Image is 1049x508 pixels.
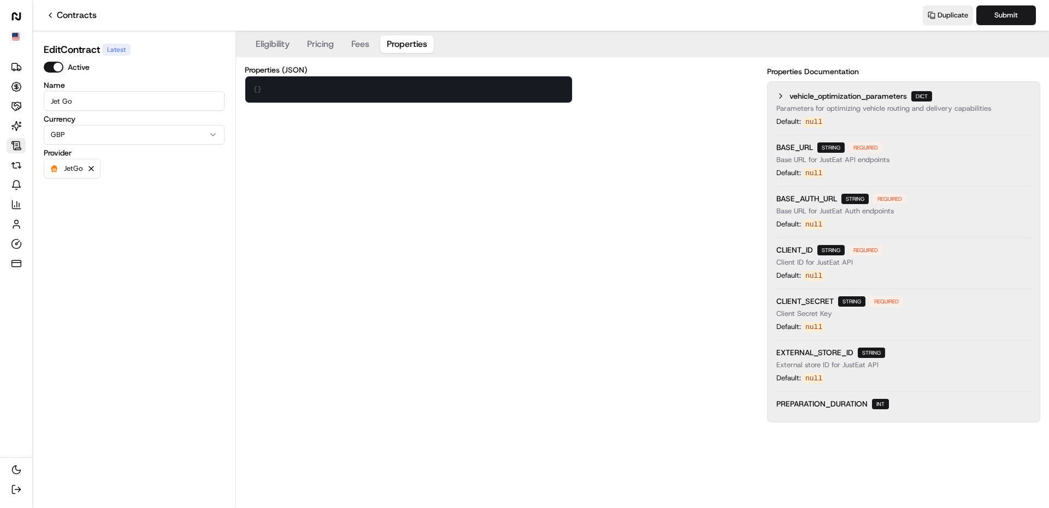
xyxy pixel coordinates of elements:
[776,411,1031,421] p: Preparation duration in minutes
[776,258,1031,267] p: Client ID for JustEat API
[776,296,834,307] span: CLIENT_SECRET
[49,163,60,174] img: profile_jet_go_morrisons_partner.png
[817,245,845,255] span: string
[776,360,1031,370] p: External store ID for JustEat API
[776,168,824,178] div: Default:
[776,193,837,204] span: BASE_AUTH_URL
[870,296,903,307] span: Required
[102,44,131,56] div: Latest
[911,91,932,101] span: dict
[44,115,225,123] label: Currency
[776,322,824,332] div: Default:
[245,76,572,103] textarea: {}
[841,194,869,204] span: string
[776,206,1031,216] p: Base URL for JustEat Auth endpoints
[923,5,973,25] button: Duplicate
[776,219,824,230] div: Default:
[44,149,225,157] label: Provider
[776,373,824,384] div: Default:
[380,35,434,53] button: Properties
[245,66,573,74] label: Properties (JSON)
[776,309,1031,319] p: Client Secret Key
[249,35,296,53] button: Eligibility
[803,322,824,332] code: null
[776,142,813,153] span: BASE_URL
[803,373,824,384] code: null
[44,159,101,178] button: JetGo
[300,35,340,53] button: Pricing
[858,348,885,358] span: string
[776,347,853,358] span: EXTERNAL_STORE_ID
[12,33,20,40] img: Flag of us
[68,63,90,71] label: Active
[345,35,376,53] button: Fees
[803,271,824,281] code: null
[789,91,907,101] span: vehicle_optimization_parameters
[849,245,882,255] span: Required
[838,296,865,307] span: string
[776,244,813,255] span: CLIENT_ID
[64,164,82,173] p: JetGo
[44,81,225,89] label: Name
[849,142,882,153] span: Required
[803,117,824,127] code: null
[873,194,906,204] span: Required
[803,168,824,178] code: null
[46,9,97,22] a: Contracts
[776,398,868,409] span: PREPARATION_DURATION
[872,399,889,409] span: int
[976,5,1036,25] button: Submit
[776,155,1031,165] p: Base URL for JustEat API endpoints
[803,219,824,230] code: null
[767,66,859,77] label: Properties Documentation
[44,42,100,57] h1: Edit Contract
[776,271,824,281] div: Default:
[776,104,1031,113] p: Parameters for optimizing vehicle routing and delivery capabilities
[776,117,824,127] div: Default:
[817,142,845,153] span: string
[49,163,82,174] button: JetGo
